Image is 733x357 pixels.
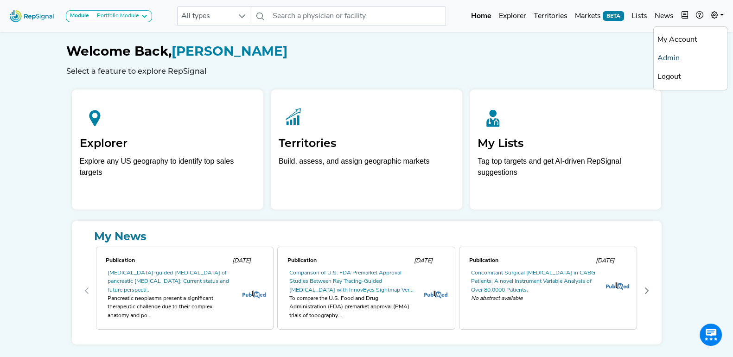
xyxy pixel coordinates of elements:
[478,156,653,183] p: Tag top targets and get AI-driven RepSignal suggestions
[595,258,614,264] span: [DATE]
[80,156,255,178] div: Explore any US geography to identify top sales targets
[606,282,629,290] img: pubmed_logo.fab3c44c.png
[470,89,661,210] a: My ListsTag top targets and get AI-driven RepSignal suggestions
[66,67,667,76] h6: Select a feature to explore RepSignal
[269,6,446,26] input: Search a physician or facility
[80,137,255,150] h2: Explorer
[677,7,692,25] button: Intel Book
[571,7,628,25] a: MarketsBETA
[654,68,727,86] a: Logout
[232,258,250,264] span: [DATE]
[471,270,595,293] a: Concomitant Surgical [MEDICAL_DATA] in CABG Patients: A novel Instrument Variable Analysis of Ove...
[287,258,316,263] span: Publication
[289,294,416,320] div: To compare the U.S. Food and Drug Administration (FDA) premarket approval (PMA) trials of topogra...
[651,7,677,25] a: News
[275,245,457,337] div: 1
[467,7,495,25] a: Home
[108,294,235,320] div: Pancreatic neoplasms present a significant therapeutic challenge due to their complex anatomy and...
[495,7,530,25] a: Explorer
[457,245,639,337] div: 2
[106,258,135,263] span: Publication
[108,270,229,293] a: [MEDICAL_DATA]-guided [MEDICAL_DATA] of pancreatic [MEDICAL_DATA]: Current status and future pers...
[471,294,598,303] span: No abstract available
[279,156,454,183] p: Build, assess, and assign geographic markets
[93,13,139,20] div: Portfolio Module
[603,11,624,20] span: BETA
[530,7,571,25] a: Territories
[279,137,454,150] h2: Territories
[66,43,172,59] span: Welcome Back,
[242,290,266,299] img: pubmed_logo.fab3c44c.png
[271,89,462,210] a: TerritoriesBuild, assess, and assign geographic markets
[654,31,727,49] a: My Account
[178,7,233,25] span: All types
[66,10,152,22] button: ModulePortfolio Module
[66,44,667,59] h1: [PERSON_NAME]
[94,245,276,337] div: 0
[70,13,89,19] strong: Module
[72,89,263,210] a: ExplorerExplore any US geography to identify top sales targets
[654,49,727,68] a: Admin
[424,290,447,299] img: pubmed_logo.fab3c44c.png
[628,7,651,25] a: Lists
[79,228,654,245] a: My News
[469,258,498,263] span: Publication
[289,270,413,293] a: Comparison of U.S. FDA Premarket Approval Studies Between Ray Tracing-Guided [MEDICAL_DATA] with ...
[478,137,653,150] h2: My Lists
[414,258,432,264] span: [DATE]
[639,283,654,298] button: Next Page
